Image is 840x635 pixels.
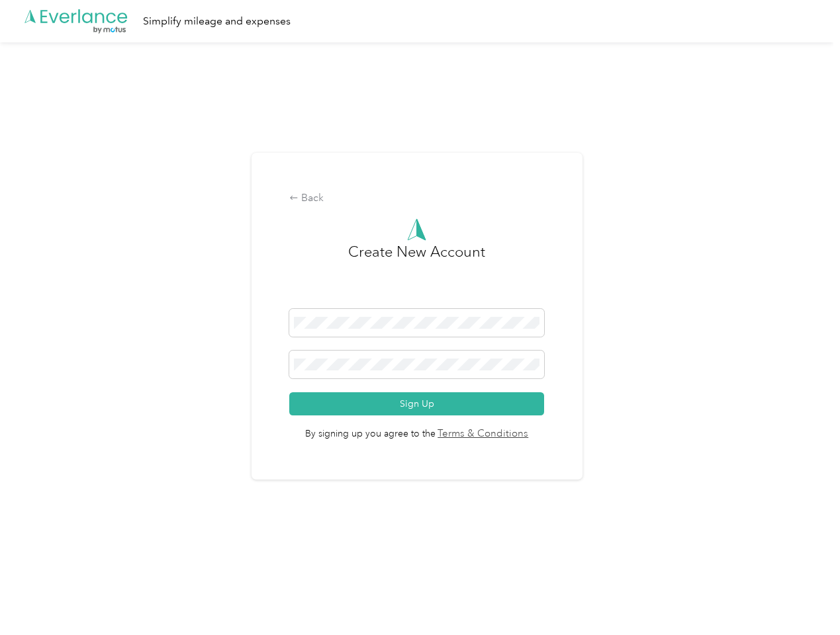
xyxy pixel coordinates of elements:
[143,13,291,30] div: Simplify mileage and expenses
[289,415,544,442] span: By signing up you agree to the
[289,392,544,415] button: Sign Up
[436,427,529,442] a: Terms & Conditions
[289,190,544,206] div: Back
[348,241,485,309] h3: Create New Account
